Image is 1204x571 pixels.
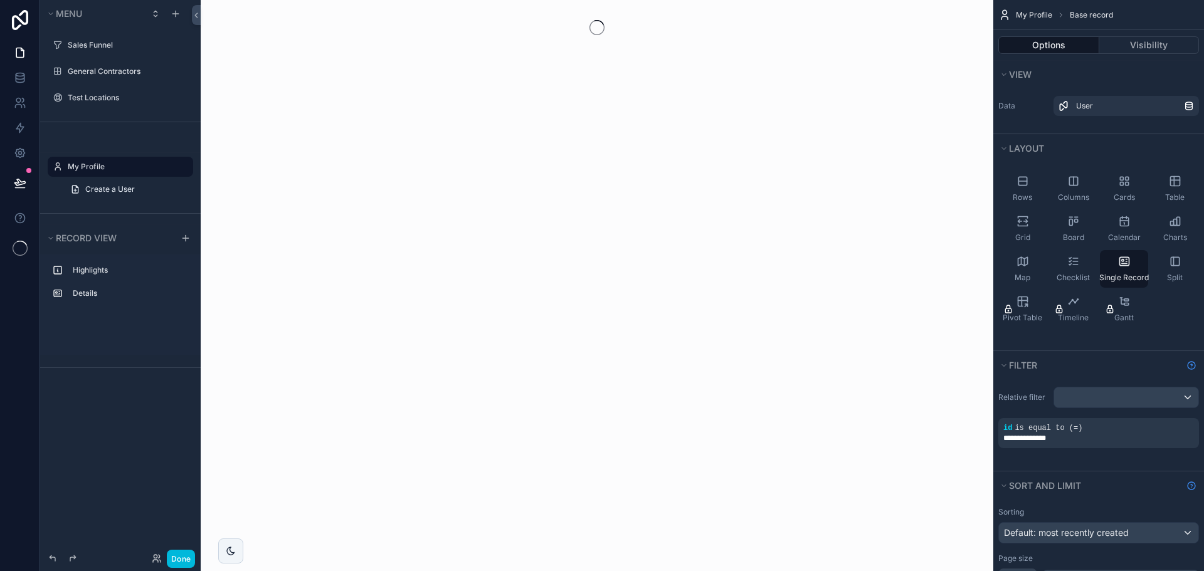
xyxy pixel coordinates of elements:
span: Cards [1114,192,1135,202]
label: Relative filter [998,392,1048,402]
button: Grid [998,210,1047,248]
button: Filter [998,357,1181,374]
button: Hidden pages [45,158,188,175]
label: Test Locations [68,93,186,103]
span: Calendar [1108,233,1141,243]
span: Default: most recently created [1004,527,1129,538]
button: Record view [45,229,173,247]
span: Charts [1163,233,1187,243]
button: Sort And Limit [998,477,1181,495]
button: Pivot Table [998,290,1047,328]
span: User [1076,101,1093,111]
span: Rows [1013,192,1032,202]
span: Pivot Table [1003,313,1042,323]
span: Board [1063,233,1084,243]
span: Split [1167,273,1183,283]
button: Menu [45,5,143,23]
button: Visibility [1099,36,1200,54]
button: Split [1151,250,1199,288]
button: Board [1049,210,1097,248]
label: My Profile [68,162,186,172]
svg: Show help information [1186,481,1196,491]
span: Map [1015,273,1030,283]
button: Table [1151,170,1199,207]
button: Map [998,250,1047,288]
span: Filter [1009,360,1037,370]
span: Table [1165,192,1185,202]
button: Done [167,550,195,568]
button: Columns [1049,170,1097,207]
button: View [998,66,1191,83]
button: Charts [1151,210,1199,248]
label: Data [998,101,1048,111]
span: Gantt [1114,313,1134,323]
span: Layout [1009,143,1044,154]
button: Timeline [1049,290,1097,328]
span: is equal to (=) [1015,424,1082,432]
a: User [1053,96,1199,116]
span: Grid [1015,233,1030,243]
span: Single Record [1099,273,1149,283]
span: Columns [1058,192,1089,202]
span: Checklist [1057,273,1090,283]
span: id [1003,424,1012,432]
span: Base record [1070,10,1113,20]
button: Cards [1100,170,1148,207]
button: Rows [998,170,1047,207]
button: Single Record [1100,250,1148,288]
span: Create a User [85,184,135,194]
span: Menu [56,8,82,19]
button: Default: most recently created [998,522,1199,543]
span: View [1009,69,1032,80]
span: Record view [56,233,117,243]
button: Options [998,36,1099,54]
button: Checklist [1049,250,1097,288]
label: Details [73,288,183,298]
a: Create a User [63,179,193,199]
button: Calendar [1100,210,1148,248]
div: scrollable content [40,254,201,316]
span: Sort And Limit [1009,480,1081,491]
button: Gantt [1100,290,1148,328]
span: Timeline [1058,313,1089,323]
button: Layout [998,140,1191,157]
label: General Contractors [68,66,186,76]
span: My Profile [1016,10,1052,20]
label: Highlights [73,265,183,275]
label: Sorting [998,507,1024,517]
label: Sales Funnel [68,40,186,50]
svg: Show help information [1186,360,1196,370]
